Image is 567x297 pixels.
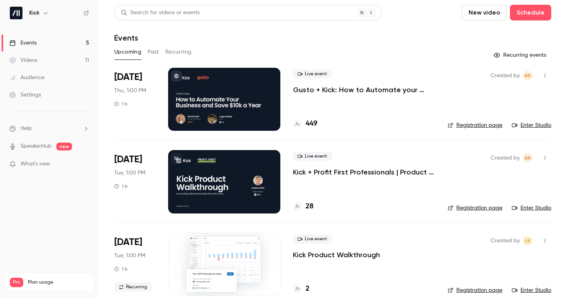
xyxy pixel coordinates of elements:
[9,56,37,64] div: Videos
[293,201,313,212] a: 28
[523,71,532,80] span: Andrew Roth
[114,101,128,107] div: 1 h
[165,46,192,58] button: Recurring
[293,250,380,260] a: Kick Product Walkthrough
[491,71,520,80] span: Created by
[490,49,551,61] button: Recurring events
[293,119,317,129] a: 449
[293,152,332,161] span: Live event
[293,284,309,294] a: 2
[491,153,520,163] span: Created by
[114,68,156,131] div: Sep 25 Thu, 11:00 AM (America/Vancouver)
[114,233,156,296] div: Sep 30 Tue, 11:00 AM (America/Los Angeles)
[114,183,128,189] div: 1 h
[525,236,530,245] span: LK
[20,142,52,150] a: SpeakerHub
[293,85,435,95] a: Gusto + Kick: How to Automate your Business and Save $10k a Year
[9,124,89,133] li: help-dropdown-opener
[523,236,532,245] span: Logan Kieller
[114,87,146,95] span: Thu, 1:00 PM
[114,46,141,58] button: Upcoming
[114,252,145,260] span: Tue, 1:00 PM
[293,69,332,79] span: Live event
[20,160,50,168] span: What's new
[114,169,145,177] span: Tue, 1:00 PM
[462,5,507,20] button: New video
[306,201,313,212] h4: 28
[80,161,89,168] iframe: Noticeable Trigger
[512,286,551,294] a: Enter Studio
[523,153,532,163] span: Andrew Roth
[9,74,44,82] div: Audience
[293,234,332,244] span: Live event
[512,121,551,129] a: Enter Studio
[114,266,128,272] div: 1 h
[114,282,152,292] span: Recurring
[20,124,32,133] span: Help
[121,9,200,17] div: Search for videos or events
[524,153,531,163] span: AR
[448,204,502,212] a: Registration page
[448,286,502,294] a: Registration page
[148,46,159,58] button: Past
[9,39,37,47] div: Events
[114,150,156,213] div: Sep 30 Tue, 2:00 PM (America/Toronto)
[524,71,531,80] span: AR
[510,5,551,20] button: Schedule
[512,204,551,212] a: Enter Studio
[56,143,72,150] span: new
[28,279,89,286] span: Plan usage
[114,71,142,84] span: [DATE]
[9,91,41,99] div: Settings
[306,119,317,129] h4: 449
[10,278,23,287] span: Pro
[114,153,142,166] span: [DATE]
[114,33,138,43] h1: Events
[29,9,39,17] h6: Kick
[306,284,309,294] h4: 2
[293,167,435,177] a: Kick + Profit First Professionals | Product Walkthrough
[491,236,520,245] span: Created by
[448,121,502,129] a: Registration page
[114,236,142,249] span: [DATE]
[10,7,22,19] img: Kick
